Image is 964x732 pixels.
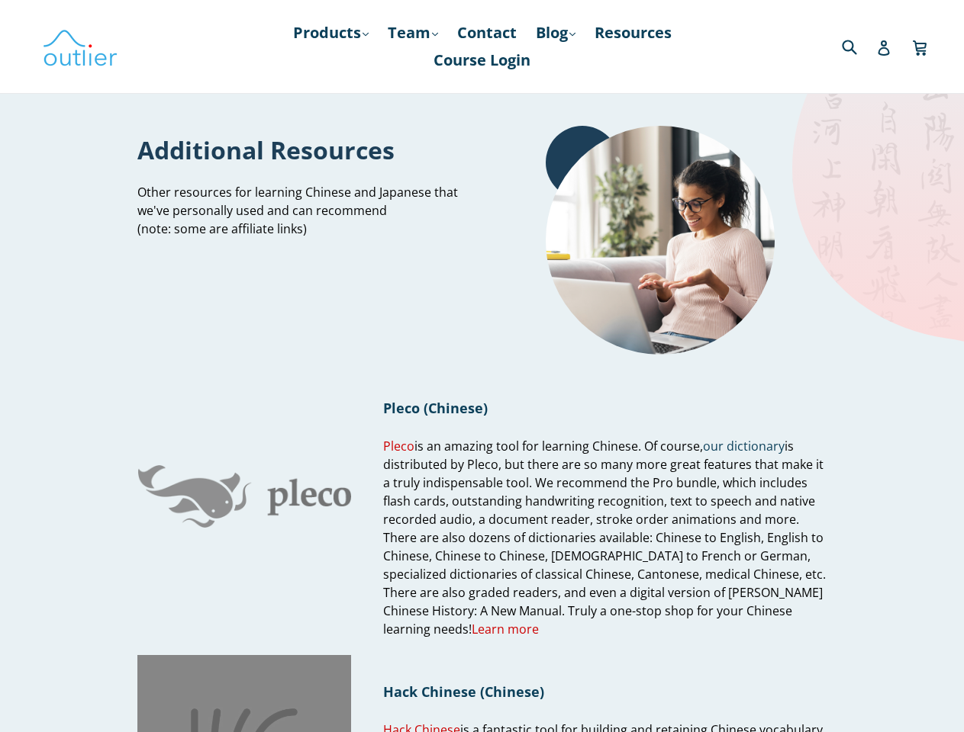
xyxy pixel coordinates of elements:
h1: Pleco (Chinese) [383,399,827,417]
img: Outlier Linguistics [42,24,118,69]
span: Other resources for learning Chinese and Japanese that we've personally used and can recommend (n... [137,184,458,237]
a: Team [380,19,446,47]
a: Pleco [383,438,414,455]
h1: Hack Chinese (Chinese) [383,682,827,701]
a: Learn more [472,621,539,638]
a: Contact [450,19,524,47]
span: is an amazing tool for learning Chinese. Of course, is distributed by Pleco, but there are so man... [383,438,826,638]
a: Blog [528,19,583,47]
input: Search [838,30,880,62]
a: Products [285,19,376,47]
a: Resources [587,19,679,47]
h1: Additional Resources [137,133,471,166]
a: Course Login [426,47,538,74]
a: our dictionary [703,438,785,455]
